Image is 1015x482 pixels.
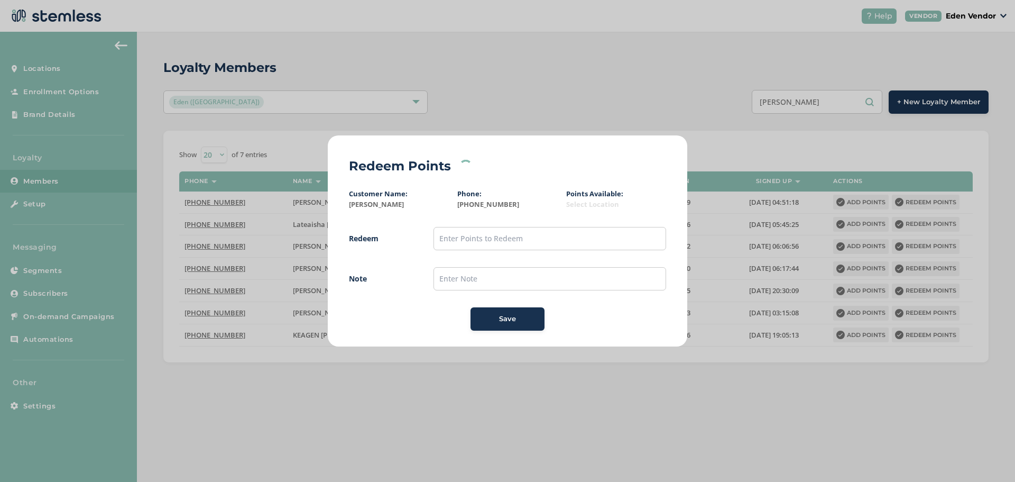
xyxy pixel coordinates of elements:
label: Redeem [349,233,412,244]
input: Enter Points to Redeem [433,227,666,250]
label: [PHONE_NUMBER] [457,199,557,210]
input: Enter Note [433,267,666,290]
iframe: Chat Widget [962,431,1015,482]
label: Select Location [566,199,666,210]
button: Save [470,307,545,331]
label: Note [349,273,412,284]
span: Save [499,314,516,324]
label: Phone: [457,189,482,198]
label: [PERSON_NAME] [349,199,449,210]
h2: Redeem Points [349,157,451,176]
label: Points Available: [566,189,623,198]
label: Customer Name: [349,189,408,198]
